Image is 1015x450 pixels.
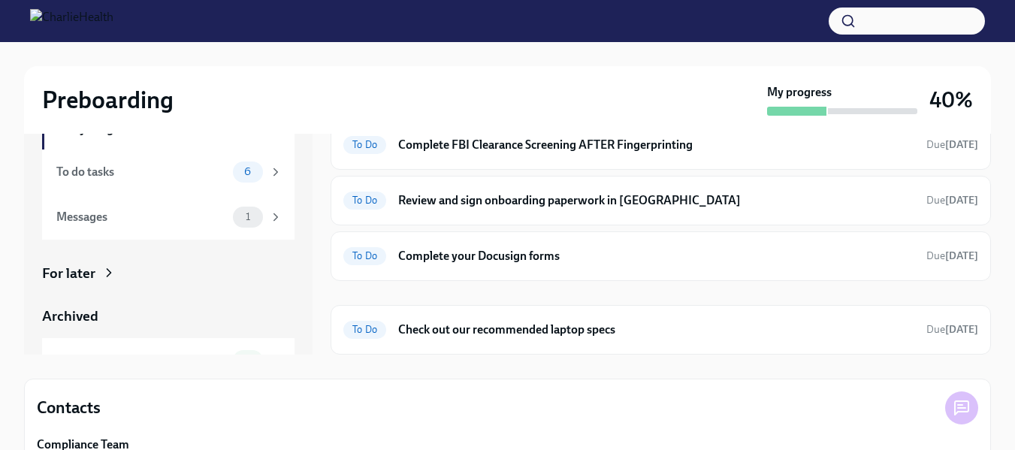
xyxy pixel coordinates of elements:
span: Due [926,194,978,207]
a: To DoComplete FBI Clearance Screening AFTER FingerprintingDue[DATE] [343,133,978,157]
span: To Do [343,195,386,206]
span: 6 [235,166,260,177]
h3: 40% [929,86,973,113]
span: To Do [343,324,386,335]
h6: Complete your Docusign forms [398,248,914,264]
a: Messages1 [42,195,295,240]
strong: My progress [767,84,832,101]
span: Due [926,323,978,336]
div: To do tasks [56,164,227,180]
strong: [DATE] [945,138,978,151]
img: CharlieHealth [30,9,113,33]
h6: Complete FBI Clearance Screening AFTER Fingerprinting [398,137,914,153]
a: For later [42,264,295,283]
span: August 22nd, 2025 08:00 [926,137,978,152]
div: For later [42,264,95,283]
a: Completed tasks [42,338,295,383]
strong: [DATE] [945,194,978,207]
h2: Preboarding [42,85,174,115]
span: August 22nd, 2025 08:00 [926,193,978,207]
span: 1 [237,211,259,222]
span: Due [926,249,978,262]
a: To DoReview and sign onboarding paperwork in [GEOGRAPHIC_DATA]Due[DATE] [343,189,978,213]
strong: [DATE] [945,323,978,336]
a: To DoComplete your Docusign formsDue[DATE] [343,244,978,268]
a: Archived [42,307,295,326]
h4: Contacts [37,397,101,419]
span: August 19th, 2025 08:00 [926,249,978,263]
span: To Do [343,139,386,150]
span: To Do [343,250,386,261]
strong: [DATE] [945,249,978,262]
span: Due [926,138,978,151]
h6: Review and sign onboarding paperwork in [GEOGRAPHIC_DATA] [398,192,914,209]
h6: Check out our recommended laptop specs [398,322,914,338]
span: August 19th, 2025 08:00 [926,322,978,337]
a: To DoCheck out our recommended laptop specsDue[DATE] [343,318,978,342]
div: Messages [56,209,227,225]
div: Completed tasks [56,352,227,369]
a: To do tasks6 [42,149,295,195]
